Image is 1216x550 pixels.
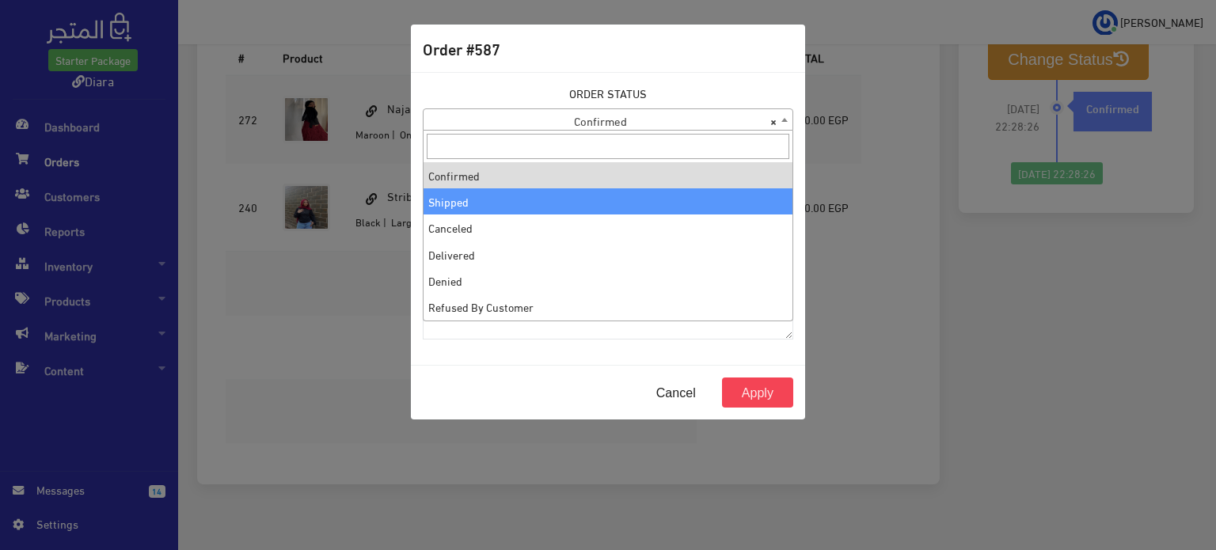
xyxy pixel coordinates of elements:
[636,377,716,408] button: Cancel
[423,36,500,60] h5: Order #587
[424,241,792,267] li: Delivered
[423,108,793,131] span: Confirmed
[424,162,792,188] li: Confirmed
[424,109,792,131] span: Confirmed
[424,188,792,214] li: Shipped
[424,214,792,241] li: Canceled
[424,267,792,294] li: Denied
[1137,442,1197,502] iframe: Drift Widget Chat Controller
[770,109,777,131] span: ×
[722,377,793,408] button: Apply
[569,85,647,102] label: ORDER STATUS
[424,294,792,320] li: Refused By Customer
